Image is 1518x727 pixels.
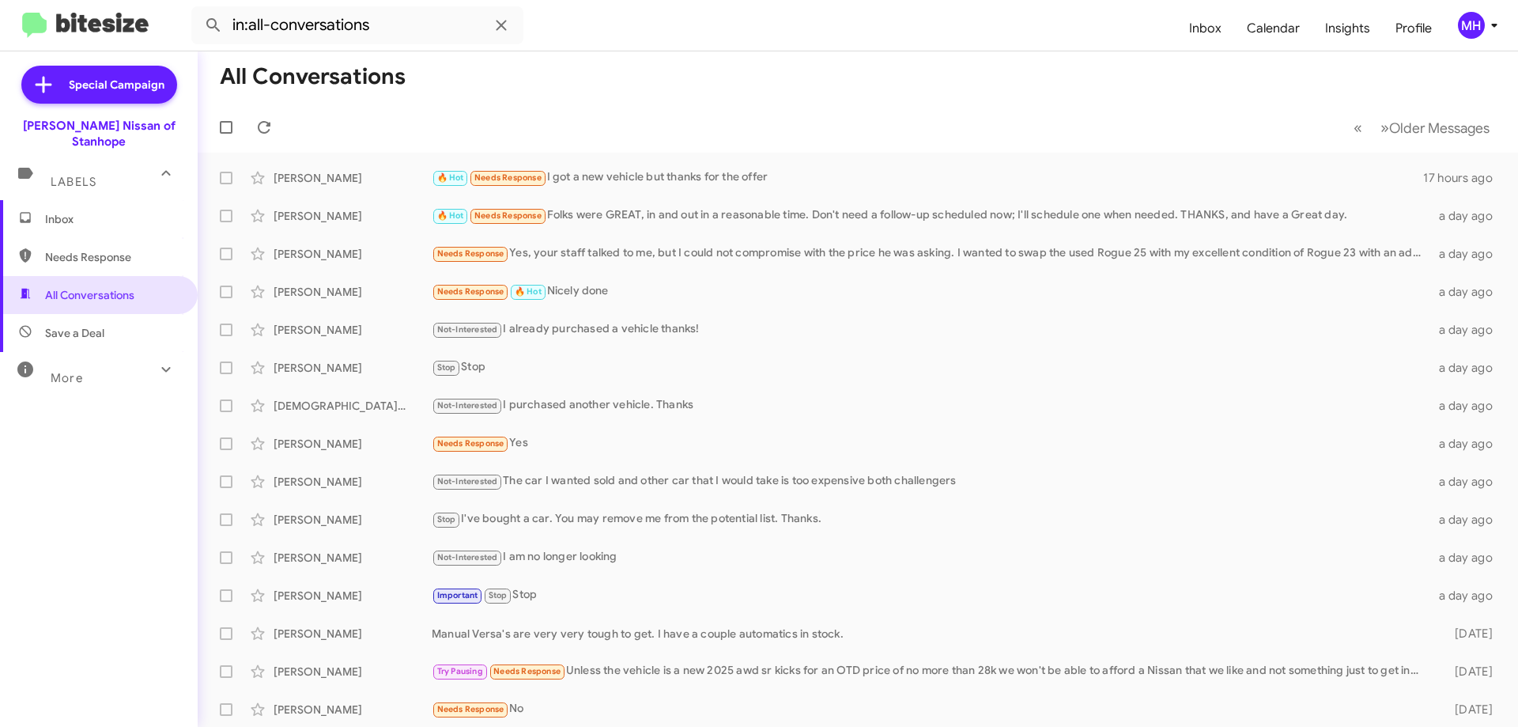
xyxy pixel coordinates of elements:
[51,175,96,189] span: Labels
[1429,360,1505,376] div: a day ago
[437,172,464,183] span: 🔥 Hot
[1312,6,1383,51] a: Insights
[432,168,1423,187] div: I got a new vehicle but thanks for the offer
[432,282,1429,301] div: Nicely done
[45,211,179,227] span: Inbox
[274,588,432,604] div: [PERSON_NAME]
[437,210,464,221] span: 🔥 Hot
[220,64,406,89] h1: All Conversations
[474,210,542,221] span: Needs Response
[437,286,504,297] span: Needs Response
[45,249,179,265] span: Needs Response
[437,590,478,600] span: Important
[489,590,508,600] span: Stop
[432,396,1429,415] div: I purchased another vehicle. Thanks
[1344,112,1372,144] button: Previous
[21,66,177,104] a: Special Campaign
[437,400,498,411] span: Not-Interested
[437,552,498,562] span: Not-Interested
[274,284,432,300] div: [PERSON_NAME]
[1429,588,1505,604] div: a day ago
[274,512,432,528] div: [PERSON_NAME]
[1429,246,1505,262] div: a day ago
[432,472,1429,490] div: The car I wanted sold and other car that I would take is too expensive both challengers
[1389,119,1490,137] span: Older Messages
[437,704,504,714] span: Needs Response
[1383,6,1444,51] a: Profile
[437,248,504,259] span: Needs Response
[1380,118,1389,138] span: »
[274,170,432,186] div: [PERSON_NAME]
[493,666,561,676] span: Needs Response
[45,287,134,303] span: All Conversations
[1429,208,1505,224] div: a day ago
[1429,398,1505,414] div: a day ago
[1429,284,1505,300] div: a day ago
[1429,550,1505,566] div: a day ago
[1234,6,1312,51] a: Calendar
[51,371,83,385] span: More
[437,514,456,524] span: Stop
[432,434,1429,452] div: Yes
[274,626,432,642] div: [PERSON_NAME]
[274,474,432,490] div: [PERSON_NAME]
[274,702,432,718] div: [PERSON_NAME]
[274,246,432,262] div: [PERSON_NAME]
[45,325,104,341] span: Save a Deal
[1429,322,1505,338] div: a day ago
[432,320,1429,339] div: I already purchased a vehicle thanks!
[437,666,483,676] span: Try Pausing
[474,172,542,183] span: Needs Response
[1429,664,1505,680] div: [DATE]
[1423,170,1505,186] div: 17 hours ago
[432,700,1429,718] div: No
[1429,474,1505,490] div: a day ago
[1444,12,1501,39] button: MH
[274,360,432,376] div: [PERSON_NAME]
[274,208,432,224] div: [PERSON_NAME]
[274,398,432,414] div: [DEMOGRAPHIC_DATA][PERSON_NAME]
[1345,112,1499,144] nav: Page navigation example
[1429,626,1505,642] div: [DATE]
[437,362,456,373] span: Stop
[432,206,1429,225] div: Folks were GREAT, in and out in a reasonable time. Don't need a follow-up scheduled now; I'll sch...
[432,586,1429,604] div: Stop
[1354,118,1362,138] span: «
[274,322,432,338] div: [PERSON_NAME]
[1429,512,1505,528] div: a day ago
[1371,112,1499,144] button: Next
[1176,6,1234,51] a: Inbox
[191,6,523,44] input: Search
[515,286,542,297] span: 🔥 Hot
[274,550,432,566] div: [PERSON_NAME]
[432,510,1429,528] div: I've bought a car. You may remove me from the potential list. Thanks.
[437,476,498,487] span: Not-Interested
[432,626,1429,642] div: Manual Versa's are very very tough to get. I have a couple automatics in stock.
[274,436,432,452] div: [PERSON_NAME]
[432,662,1429,680] div: Unless the vehicle is a new 2025 awd sr kicks for an OTD price of no more than 28k we won't be ab...
[437,438,504,449] span: Needs Response
[432,244,1429,263] div: Yes, your staff talked to me, but I could not compromise with the price he was asking. I wanted t...
[437,324,498,335] span: Not-Interested
[1429,702,1505,718] div: [DATE]
[1429,436,1505,452] div: a day ago
[432,358,1429,377] div: Stop
[1458,12,1485,39] div: MH
[274,664,432,680] div: [PERSON_NAME]
[432,548,1429,566] div: I am no longer looking
[69,77,164,93] span: Special Campaign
